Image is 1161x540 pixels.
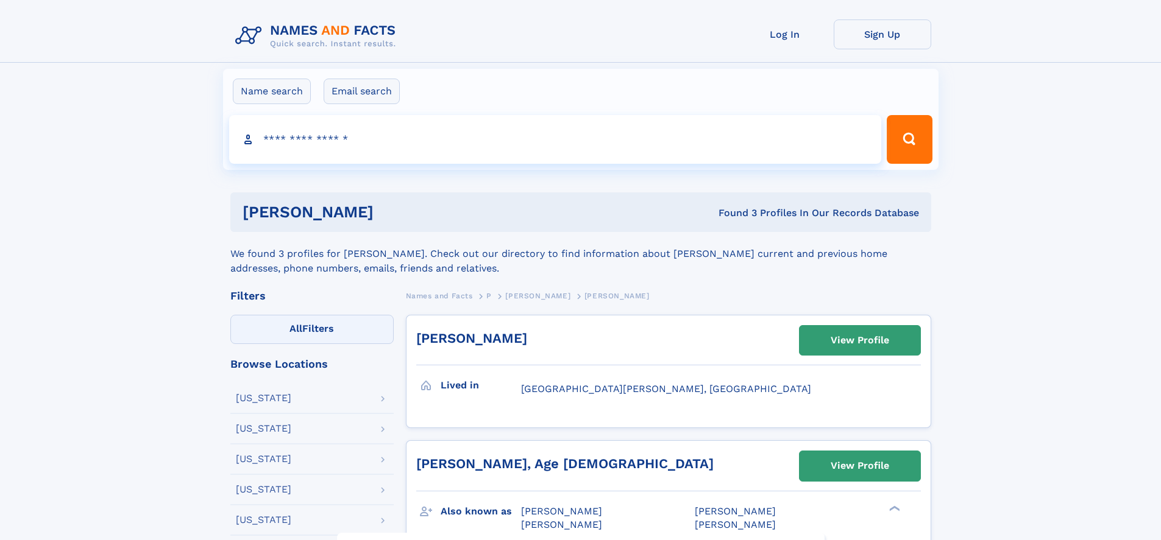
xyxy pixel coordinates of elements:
img: Logo Names and Facts [230,19,406,52]
span: [PERSON_NAME] [695,519,776,530]
span: [PERSON_NAME] [584,292,650,300]
a: View Profile [800,326,920,355]
button: Search Button [887,115,932,164]
div: [US_STATE] [236,393,291,403]
label: Name search [233,79,311,104]
label: Filters [230,315,394,344]
a: P [486,288,492,303]
span: [GEOGRAPHIC_DATA][PERSON_NAME], [GEOGRAPHIC_DATA] [521,383,811,394]
h3: Also known as [441,501,521,522]
span: [PERSON_NAME] [521,519,602,530]
span: [PERSON_NAME] [505,292,570,300]
div: Found 3 Profiles In Our Records Database [546,206,919,220]
div: [US_STATE] [236,485,291,494]
div: View Profile [831,326,889,354]
label: Email search [324,79,400,104]
div: Browse Locations [230,359,394,370]
div: [US_STATE] [236,515,291,525]
h3: Lived in [441,375,521,396]
a: [PERSON_NAME], Age [DEMOGRAPHIC_DATA] [416,456,714,471]
a: [PERSON_NAME] [505,288,570,303]
a: View Profile [800,451,920,480]
div: Filters [230,290,394,301]
span: All [289,323,302,334]
div: ❯ [886,504,901,512]
input: search input [229,115,882,164]
h1: [PERSON_NAME] [243,205,546,220]
span: P [486,292,492,300]
span: [PERSON_NAME] [521,505,602,517]
div: [US_STATE] [236,454,291,464]
a: Sign Up [834,19,931,49]
div: View Profile [831,452,889,480]
span: [PERSON_NAME] [695,505,776,517]
a: Names and Facts [406,288,473,303]
a: Log In [736,19,834,49]
a: [PERSON_NAME] [416,331,527,346]
div: We found 3 profiles for [PERSON_NAME]. Check out our directory to find information about [PERSON_... [230,232,931,276]
div: [US_STATE] [236,424,291,433]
